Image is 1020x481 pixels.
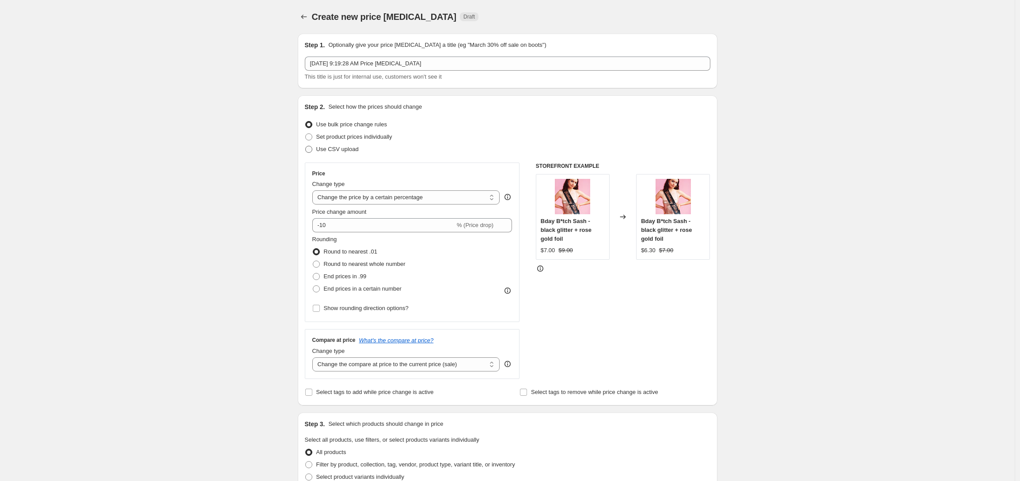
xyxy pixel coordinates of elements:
[312,236,337,242] span: Rounding
[305,420,325,428] h2: Step 3.
[312,208,367,215] span: Price change amount
[659,246,674,255] strike: $7.00
[324,248,377,255] span: Round to nearest .01
[641,246,656,255] div: $6.30
[359,337,434,344] button: What's the compare at price?
[457,222,493,228] span: % (Price drop)
[316,146,359,152] span: Use CSV upload
[305,73,442,80] span: This title is just for internal use, customers won't see it
[316,389,434,395] span: Select tags to add while price change is active
[328,420,443,428] p: Select which products should change in price
[316,133,392,140] span: Set product prices individually
[328,41,546,49] p: Optionally give your price [MEDICAL_DATA] a title (eg "March 30% off sale on boots")
[503,360,512,368] div: help
[541,218,592,242] span: Bday B*tch Sash - black glitter + rose gold foil
[312,181,345,187] span: Change type
[312,12,457,22] span: Create new price [MEDICAL_DATA]
[324,305,409,311] span: Show rounding direction options?
[312,218,455,232] input: -15
[555,179,590,214] img: BenRuss_BenRuss-R8-E077-compressed_80x.jpg
[324,285,402,292] span: End prices in a certain number
[316,449,346,455] span: All products
[305,41,325,49] h2: Step 1.
[312,348,345,354] span: Change type
[541,246,555,255] div: $7.00
[558,246,573,255] strike: $9.00
[463,13,475,20] span: Draft
[305,57,710,71] input: 30% off holiday sale
[316,461,515,468] span: Filter by product, collection, tag, vendor, product type, variant title, or inventory
[305,102,325,111] h2: Step 2.
[298,11,310,23] button: Price change jobs
[536,163,710,170] h6: STOREFRONT EXAMPLE
[531,389,658,395] span: Select tags to remove while price change is active
[316,473,404,480] span: Select product variants individually
[316,121,387,128] span: Use bulk price change rules
[305,436,479,443] span: Select all products, use filters, or select products variants individually
[324,273,367,280] span: End prices in .99
[328,102,422,111] p: Select how the prices should change
[503,193,512,201] div: help
[324,261,406,267] span: Round to nearest whole number
[312,337,356,344] h3: Compare at price
[641,218,692,242] span: Bday B*tch Sash - black glitter + rose gold foil
[312,170,325,177] h3: Price
[656,179,691,214] img: BenRuss_BenRuss-R8-E077-compressed_80x.jpg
